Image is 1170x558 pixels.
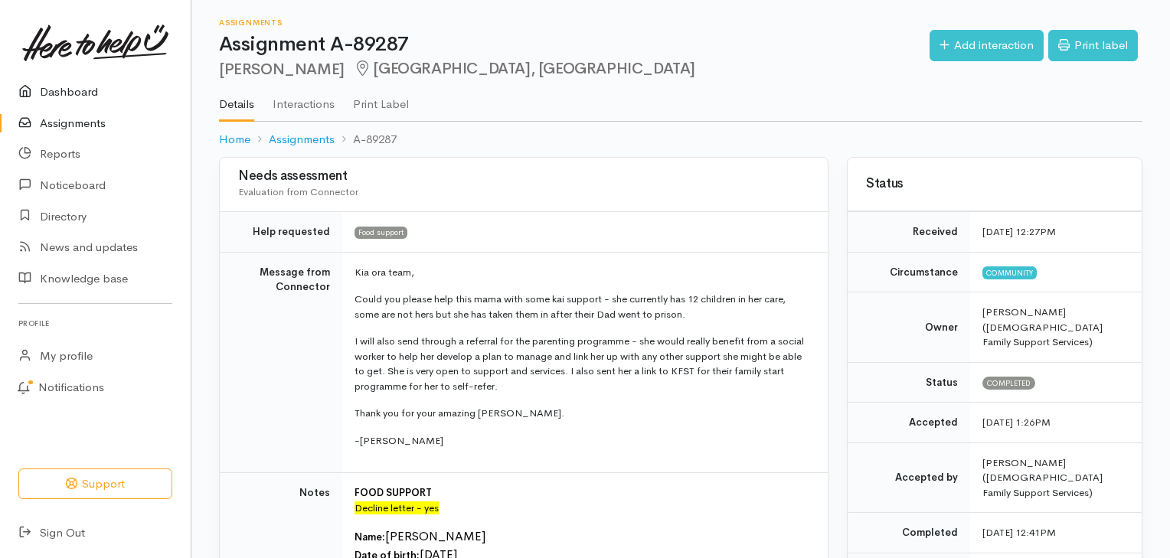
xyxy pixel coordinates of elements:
font: [PERSON_NAME] [385,528,485,544]
p: Kia ora team, [355,265,809,280]
span: Name: [355,530,385,543]
td: Accepted [848,403,970,443]
span: [GEOGRAPHIC_DATA], [GEOGRAPHIC_DATA] [354,59,695,78]
span: Completed [982,377,1035,389]
span: Food support [355,227,407,239]
p: -[PERSON_NAME] [355,433,809,449]
p: Thank you for your amazing [PERSON_NAME]. [355,406,809,421]
td: Accepted by [848,442,970,513]
td: Owner [848,292,970,363]
a: Assignments [269,131,335,148]
a: Details [219,77,254,122]
time: [DATE] 1:26PM [982,416,1051,429]
td: Message from Connector [220,252,342,473]
td: Help requested [220,212,342,253]
a: Print label [1048,30,1138,61]
time: [DATE] 12:41PM [982,526,1056,539]
td: [PERSON_NAME] ([DEMOGRAPHIC_DATA] Family Support Services) [970,442,1142,513]
li: A-89287 [335,131,397,148]
h6: Profile [18,313,172,334]
h3: Status [866,177,1123,191]
span: [PERSON_NAME] ([DEMOGRAPHIC_DATA] Family Support Services) [982,305,1103,348]
a: Print Label [353,77,409,120]
h3: Needs assessment [238,169,809,184]
span: Evaluation from Connector [238,185,358,198]
font: FOOD SUPPORT [355,486,432,499]
h2: [PERSON_NAME] [219,60,930,78]
p: I will also send through a referral for the parenting programme - she would really benefit from a... [355,334,809,393]
h1: Assignment A-89287 [219,34,930,56]
td: Received [848,212,970,253]
td: Status [848,362,970,403]
font: Decline letter - yes [355,501,439,514]
p: Could you please help this mama with some kai support - she currently has 12 children in her care... [355,292,809,321]
td: Completed [848,513,970,553]
button: Support [18,468,172,500]
time: [DATE] 12:27PM [982,225,1056,238]
h6: Assignments [219,18,930,27]
a: Interactions [273,77,335,120]
a: Home [219,131,250,148]
span: Community [982,266,1037,279]
nav: breadcrumb [219,122,1142,158]
a: Add interaction [930,30,1044,61]
td: Circumstance [848,252,970,292]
